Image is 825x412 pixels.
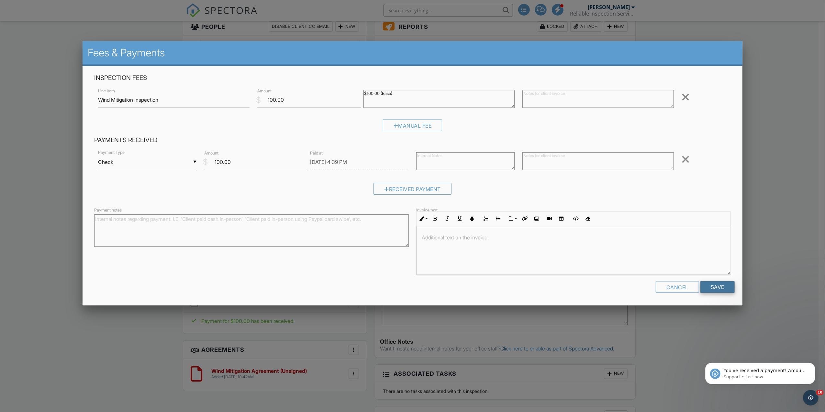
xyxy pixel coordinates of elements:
[256,95,261,106] div: $
[656,281,699,293] div: Cancel
[543,212,555,225] button: Insert Video
[94,136,731,144] h4: Payments Received
[803,390,819,406] iframe: Intercom live chat
[383,120,442,131] div: Manual Fee
[94,207,122,213] label: Payment notes
[555,212,568,225] button: Insert Table
[700,281,735,293] input: Save
[441,212,454,225] button: Italic (Ctrl+I)
[569,212,582,225] button: Code View
[373,183,452,195] div: Received Payment
[98,150,125,155] label: Payment Type
[518,212,531,225] button: Insert Link (Ctrl+K)
[531,212,543,225] button: Insert Image (Ctrl+P)
[204,150,218,156] label: Amount
[383,124,442,130] a: Manual Fee
[98,88,115,94] label: Line Item
[582,212,594,225] button: Clear Formatting
[373,188,452,194] a: Received Payment
[696,349,825,395] iframe: Intercom notifications message
[88,46,737,59] h2: Fees & Payments
[203,156,208,167] div: $
[816,390,824,395] span: 10
[454,212,466,225] button: Underline (Ctrl+U)
[506,212,518,225] button: Align
[480,212,492,225] button: Ordered List
[417,207,438,213] label: Invoice text
[310,150,323,156] label: Paid at
[257,88,272,94] label: Amount
[492,212,505,225] button: Unordered List
[94,74,731,82] h4: Inspection Fees
[466,212,478,225] button: Colors
[363,90,515,108] textarea: $100.00 (Base)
